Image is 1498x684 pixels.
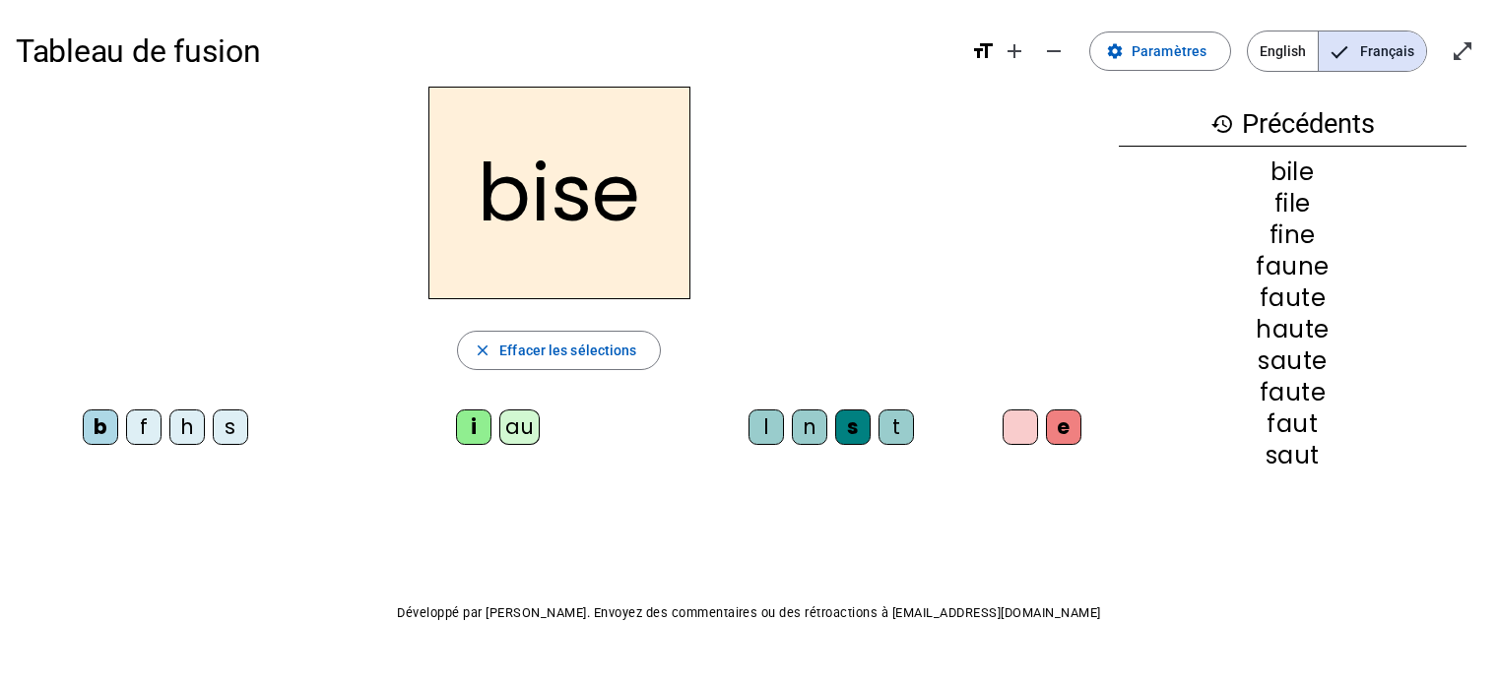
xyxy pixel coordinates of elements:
mat-icon: settings [1106,42,1124,60]
button: Diminuer la taille de la police [1034,31,1074,71]
div: faute [1119,286,1466,310]
div: e [1046,409,1081,445]
div: file [1119,192,1466,216]
h1: Tableau de fusion [16,20,955,83]
div: saut [1119,444,1466,467]
div: saute [1119,349,1466,373]
div: bile [1119,160,1466,184]
mat-icon: format_size [971,39,995,63]
button: Entrer en plein écran [1443,31,1482,71]
div: fine [1119,223,1466,247]
button: Effacer les sélections [457,331,661,370]
span: Paramètres [1132,39,1206,63]
mat-icon: remove [1042,39,1066,63]
div: faute [1119,381,1466,404]
button: Augmenter la taille de la police [995,31,1034,71]
div: haute [1119,318,1466,342]
div: n [792,409,827,445]
div: b [83,409,118,445]
div: i [456,409,491,445]
div: l [749,409,784,445]
mat-button-toggle-group: Language selection [1247,31,1427,72]
span: Français [1319,31,1426,71]
mat-icon: close [474,342,491,359]
div: h [169,409,205,445]
div: s [835,409,871,445]
button: Paramètres [1089,31,1231,71]
span: Effacer les sélections [499,339,636,362]
span: English [1248,31,1318,71]
mat-icon: open_in_full [1451,39,1474,63]
p: Développé par [PERSON_NAME]. Envoyez des commentaires ou des rétroactions à [EMAIL_ADDRESS][DOMAI... [16,601,1482,625]
div: au [499,409,540,445]
h2: bise [428,87,690,299]
h3: Précédents [1119,102,1466,147]
mat-icon: history [1210,112,1234,136]
div: s [213,409,248,445]
div: f [126,409,162,445]
mat-icon: add [1003,39,1026,63]
div: faune [1119,255,1466,279]
div: faut [1119,412,1466,436]
div: t [879,409,914,445]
